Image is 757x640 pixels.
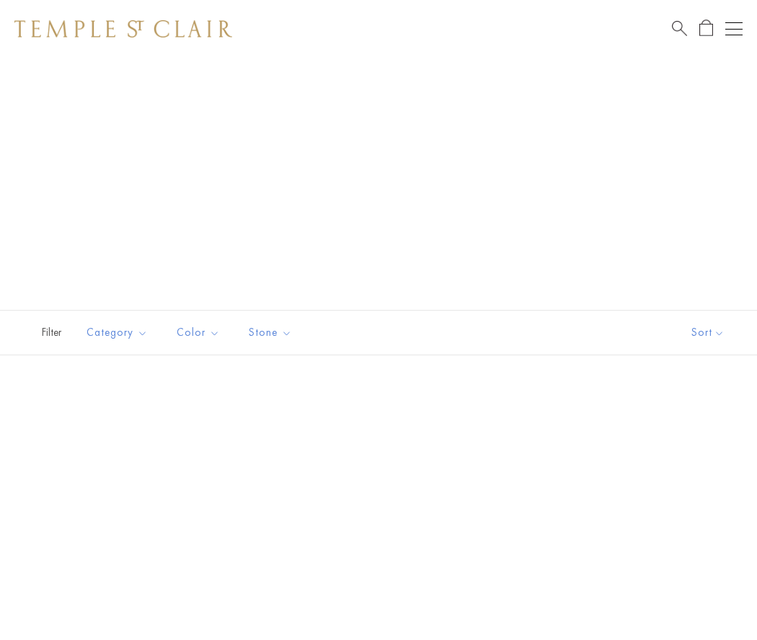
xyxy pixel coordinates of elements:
[76,316,159,349] button: Category
[659,311,757,355] button: Show sort by
[242,324,303,342] span: Stone
[79,324,159,342] span: Category
[725,20,743,37] button: Open navigation
[166,316,231,349] button: Color
[169,324,231,342] span: Color
[14,20,232,37] img: Temple St. Clair
[672,19,687,37] a: Search
[238,316,303,349] button: Stone
[699,19,713,37] a: Open Shopping Bag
